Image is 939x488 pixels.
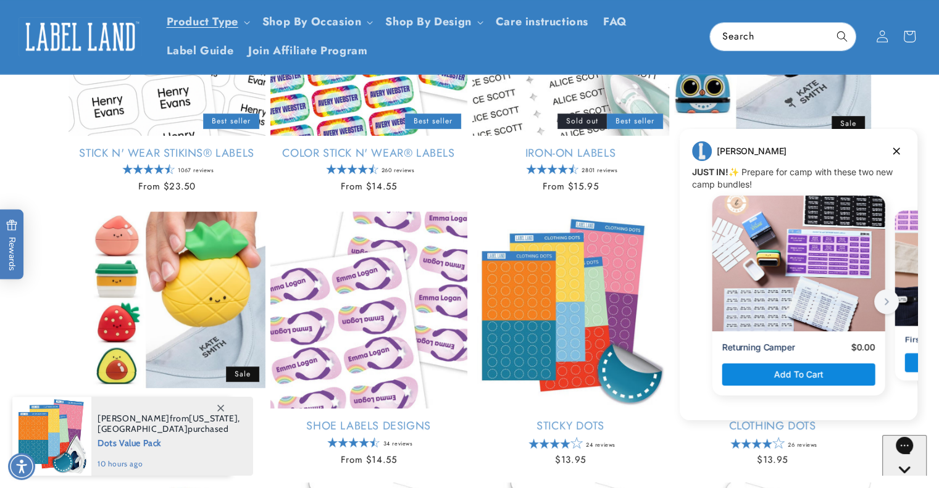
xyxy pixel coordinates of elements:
a: Color Stick N' Wear® Labels [270,146,467,160]
img: Label Land [19,17,142,56]
span: Label Guide [167,44,234,58]
a: Label Land [14,13,147,60]
span: Join Affiliate Program [248,44,367,58]
summary: Shop By Occasion [255,7,378,36]
span: Shop By Occasion [262,15,362,29]
a: Care instructions [488,7,596,36]
a: FAQ [596,7,635,36]
span: 10 hours ago [98,458,240,469]
span: Rewards [6,219,18,270]
span: Dots Value Pack [98,434,240,450]
p: First Time Camper [235,207,309,218]
span: from , purchased [98,413,240,434]
iframe: Gorgias live chat messenger [882,435,927,476]
span: Care instructions [496,15,588,29]
span: [US_STATE] [189,413,238,424]
iframe: Sign Up via Text for Offers [10,389,156,426]
a: Product Type [167,14,238,30]
a: Shoe Labels Designs [270,419,467,433]
a: Sticky Dots [472,419,669,433]
div: Accessibility Menu [8,453,35,480]
summary: Shop By Design [378,7,488,36]
button: next button [204,162,228,187]
a: Iron-On Labels [472,146,669,160]
summary: Product Type [159,7,255,36]
a: Stick N' Wear Stikins® Labels [69,146,265,160]
iframe: Gorgias live chat campaigns [670,127,927,439]
button: Search [828,23,856,50]
a: Shop By Design [385,14,471,30]
span: FAQ [603,15,627,29]
span: [GEOGRAPHIC_DATA] [98,423,188,434]
a: Join Affiliate Program [241,36,375,65]
a: Label Guide [159,36,241,65]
